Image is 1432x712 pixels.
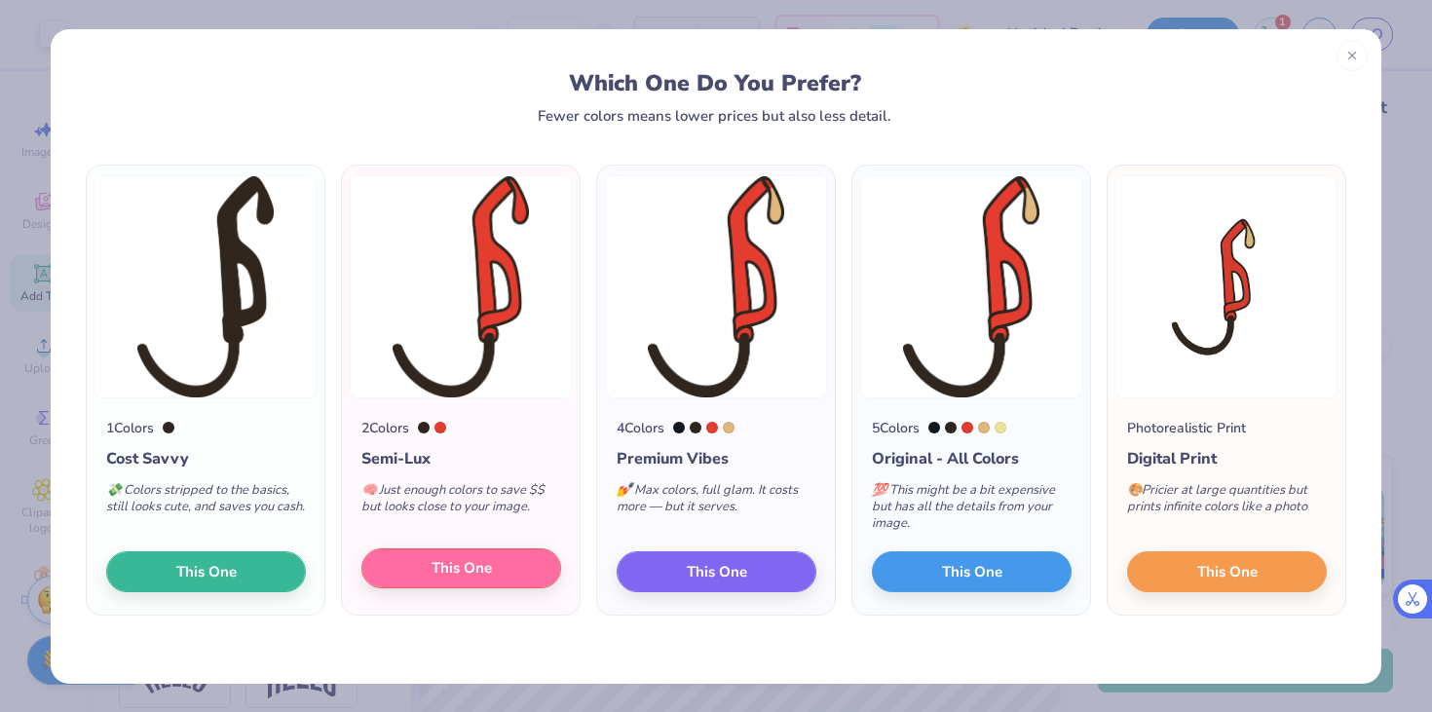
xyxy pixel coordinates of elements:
[690,422,701,433] div: Black 4 C
[872,470,1072,551] div: This might be a bit expensive but has all the details from your image.
[687,560,747,582] span: This One
[106,470,306,535] div: Colors stripped to the basics, still looks cute, and saves you cash.
[432,557,492,580] span: This One
[872,551,1072,592] button: This One
[1127,447,1327,470] div: Digital Print
[106,481,122,499] span: 💸
[928,422,940,433] div: Black 6 C
[617,418,664,438] div: 4 Colors
[361,470,561,535] div: Just enough colors to save $$ but looks close to your image.
[617,447,816,470] div: Premium Vibes
[605,175,827,398] img: 4 color option
[538,108,891,124] div: Fewer colors means lower prices but also less detail.
[995,422,1006,433] div: 607 C
[1115,175,1338,398] img: Photorealistic preview
[1127,481,1143,499] span: 🎨
[176,560,237,582] span: This One
[673,422,685,433] div: Black 6 C
[872,447,1072,470] div: Original - All Colors
[106,447,306,470] div: Cost Savvy
[418,422,430,433] div: Black 4 C
[106,418,154,438] div: 1 Colors
[860,175,1082,398] img: 5 color option
[706,422,718,433] div: 179 C
[1127,470,1327,535] div: Pricier at large quantities but prints infinite colors like a photo
[361,447,561,470] div: Semi-Lux
[361,418,409,438] div: 2 Colors
[434,422,446,433] div: 179 C
[1197,560,1258,582] span: This One
[872,481,887,499] span: 💯
[1127,418,1246,438] div: Photorealistic Print
[945,422,957,433] div: Black 4 C
[617,470,816,535] div: Max colors, full glam. It costs more — but it serves.
[104,70,1327,96] div: Which One Do You Prefer?
[106,551,306,592] button: This One
[723,422,735,433] div: 7508 C
[350,175,572,398] img: 2 color option
[163,422,174,433] div: Black 4 C
[978,422,990,433] div: 7508 C
[617,481,632,499] span: 💅
[94,175,317,398] img: 1 color option
[942,560,1002,582] span: This One
[361,481,377,499] span: 🧠
[1127,551,1327,592] button: This One
[872,418,920,438] div: 5 Colors
[617,551,816,592] button: This One
[361,548,561,589] button: This One
[961,422,973,433] div: 179 C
